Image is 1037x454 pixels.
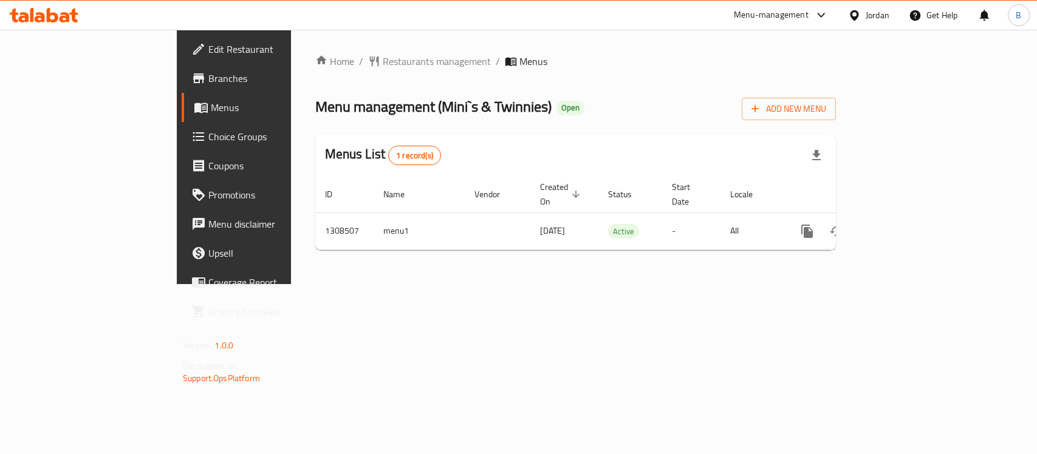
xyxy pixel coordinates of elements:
button: more [793,217,822,246]
div: Active [608,224,639,239]
a: Grocery Checklist [182,297,350,326]
span: Start Date [672,180,706,209]
span: Menu management ( Mini`s & Twinnies ) [315,93,552,120]
li: / [496,54,500,69]
span: Grocery Checklist [208,304,340,319]
span: Created On [540,180,584,209]
span: Vendor [474,187,516,202]
a: Upsell [182,239,350,268]
a: Menu disclaimer [182,209,350,239]
table: enhanced table [315,176,919,250]
span: Status [608,187,648,202]
div: Open [556,101,584,115]
div: Export file [802,141,831,170]
span: Branches [208,71,340,86]
span: Open [556,103,584,113]
a: Support.OpsPlatform [183,370,260,386]
nav: breadcrumb [315,54,836,69]
span: Locale [730,187,768,202]
span: ID [325,187,348,202]
td: All [720,212,783,249]
span: Version: [183,337,213,353]
span: B [1016,8,1021,22]
span: Promotions [208,188,340,202]
h2: Menus List [325,145,441,165]
span: Add New Menu [751,101,826,117]
span: Restaurants management [383,54,491,69]
a: Edit Restaurant [182,35,350,64]
div: Total records count [388,146,441,165]
a: Menus [182,93,350,122]
span: Menus [519,54,547,69]
div: Jordan [866,8,889,22]
span: 1.0.0 [214,337,233,353]
span: Menu disclaimer [208,217,340,231]
span: Get support on: [183,358,239,374]
span: Name [383,187,420,202]
a: Promotions [182,180,350,209]
a: Branches [182,64,350,93]
span: Choice Groups [208,129,340,144]
span: Coupons [208,158,340,173]
span: Coverage Report [208,275,340,290]
span: [DATE] [540,223,565,239]
a: Coupons [182,151,350,180]
span: Upsell [208,246,340,260]
td: - [662,212,720,249]
td: menu1 [374,212,465,249]
li: / [359,54,363,69]
a: Restaurants management [368,54,491,69]
a: Choice Groups [182,122,350,151]
span: 1 record(s) [389,150,440,161]
button: Change Status [822,217,851,246]
span: Menus [211,100,340,115]
button: Add New Menu [742,98,836,120]
span: Active [608,225,639,239]
span: Edit Restaurant [208,42,340,56]
a: Coverage Report [182,268,350,297]
div: Menu-management [734,8,809,22]
th: Actions [783,176,919,213]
